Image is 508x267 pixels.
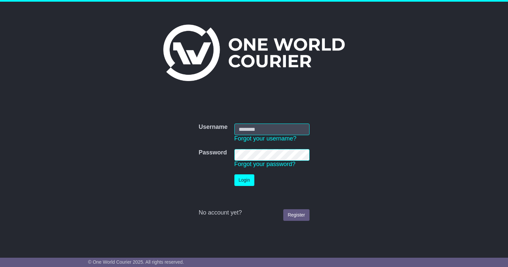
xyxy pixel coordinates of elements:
[88,259,184,265] span: © One World Courier 2025. All rights reserved.
[163,25,345,81] img: One World
[283,209,309,221] a: Register
[234,161,296,167] a: Forgot your password?
[234,174,254,186] button: Login
[198,149,227,156] label: Password
[198,124,227,131] label: Username
[234,135,297,142] a: Forgot your username?
[198,209,309,217] div: No account yet?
